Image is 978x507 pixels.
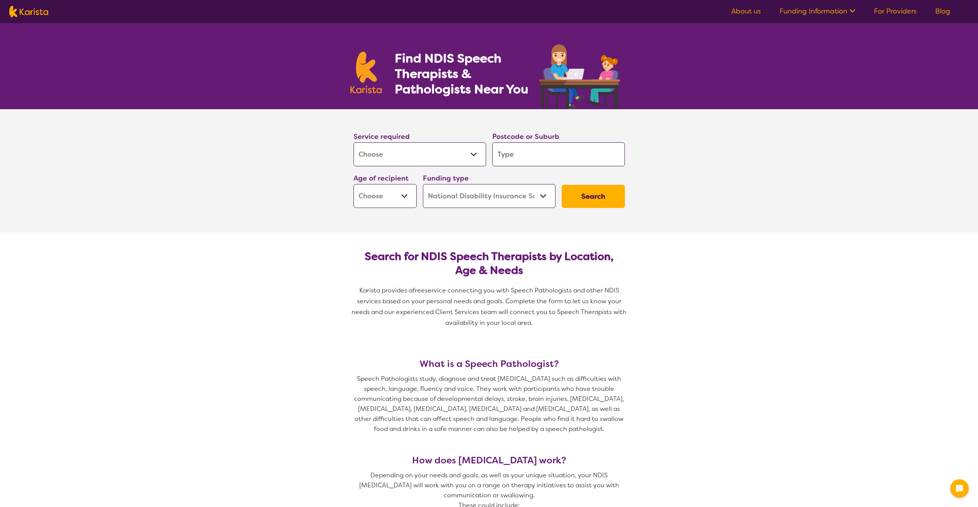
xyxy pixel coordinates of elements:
[533,42,628,109] img: speech-therapy
[359,286,412,294] span: Karista provides a
[353,174,409,183] label: Age of recipient
[779,7,855,16] a: Funding Information
[423,174,469,183] label: Funding type
[353,132,410,141] label: Service required
[350,52,382,93] img: Karista logo
[350,358,628,369] h3: What is a Speech Pathologist?
[935,7,950,16] a: Blog
[874,7,917,16] a: For Providers
[492,132,559,141] label: Postcode or Suburb
[412,286,425,294] span: free
[350,374,628,434] p: Speech Pathologists study, diagnose and treat [MEDICAL_DATA] such as difficulties with speech, la...
[9,6,48,17] img: Karista logo
[350,455,628,466] h3: How does [MEDICAL_DATA] work?
[731,7,761,16] a: About us
[352,286,628,327] span: service connecting you with Speech Pathologists and other NDIS services based on your personal ne...
[395,51,537,97] h1: Find NDIS Speech Therapists & Pathologists Near You
[492,142,625,166] input: Type
[360,250,619,277] h2: Search for NDIS Speech Therapists by Location, Age & Needs
[562,185,625,208] button: Search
